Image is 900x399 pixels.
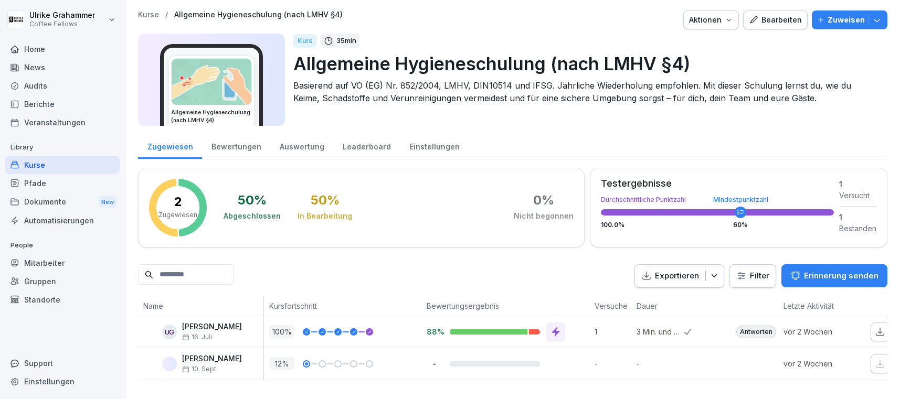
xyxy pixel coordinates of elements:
a: Gruppen [5,272,120,290]
p: Coffee Fellows [29,20,95,28]
div: 1 [839,179,876,190]
div: 50 % [238,194,267,207]
a: Mitarbeiter [5,254,120,272]
p: Basierend auf VO (EG) Nr. 852/2004, LMHV, DIN10514 und IFSG. Jährliche Wiederholung empfohlen. Mi... [293,79,879,104]
a: Auswertung [270,132,333,159]
div: Durchschnittliche Punktzahl [601,197,834,203]
div: UG [162,325,177,339]
a: Standorte [5,290,120,309]
p: Name [143,300,258,311]
div: Mindestpunktzahl [713,197,768,203]
p: 3 Min. und 44 Sek. [637,326,684,337]
a: Bewertungen [202,132,270,159]
a: Berichte [5,95,120,113]
a: Kurse [138,10,159,19]
p: 1 [595,326,631,337]
div: New [99,196,117,208]
a: Allgemeine Hygieneschulung (nach LMHV §4) [174,10,343,19]
p: - [595,358,631,369]
div: Filter [736,271,769,281]
div: Bestanden [839,223,876,234]
button: Erinnerung senden [781,264,887,287]
p: vor 2 Wochen [783,326,857,337]
div: Dokumente [5,192,120,212]
div: Versucht [839,190,876,201]
a: Einstellungen [5,372,120,391]
h3: Allgemeine Hygieneschulung (nach LMHV §4) [171,109,252,124]
p: Ulrike Grahammer [29,11,95,20]
div: 1 [839,212,876,223]
p: 100 % [269,325,294,338]
p: / [165,10,168,19]
p: 88% [427,327,441,337]
a: Kurse [5,156,120,174]
div: 100.0 % [601,222,834,228]
a: Pfade [5,174,120,192]
div: Aktionen [689,14,733,26]
p: Versuche [595,300,626,311]
p: Letzte Aktivität [783,300,852,311]
p: Allgemeine Hygieneschulung (nach LMHV §4) [293,50,879,77]
p: Zuweisen [828,14,865,26]
div: Antworten [736,326,776,338]
div: Support [5,354,120,372]
div: Kurs [293,34,316,48]
p: [PERSON_NAME] [182,322,242,331]
div: 0 % [533,194,554,207]
p: vor 2 Wochen [783,358,857,369]
p: - [427,359,441,369]
p: Bewertungsergebnis [427,300,584,311]
a: Zugewiesen [138,132,202,159]
button: Filter [730,265,776,287]
p: 2 [174,196,182,208]
a: Leaderboard [333,132,400,159]
a: DokumenteNew [5,192,120,212]
p: [PERSON_NAME] [182,354,242,363]
a: Home [5,40,120,58]
div: In Bearbeitung [298,211,352,221]
img: gxsnf7ygjsfsmxd96jxi4ufn.png [172,59,251,105]
button: Aktionen [683,10,739,29]
a: Veranstaltungen [5,113,120,132]
p: 12 % [269,357,294,370]
p: - [637,358,684,369]
span: 10. Sept. [182,365,218,373]
div: Testergebnisse [601,179,834,188]
span: 16. Juli [182,333,212,341]
p: Library [5,139,120,156]
p: Kursfortschritt [269,300,416,311]
button: Bearbeiten [743,10,808,29]
div: 50 % [311,194,340,207]
div: Bearbeiten [749,14,802,26]
p: Dauer [637,300,679,311]
div: Abgeschlossen [224,211,281,221]
p: 35 min [336,36,356,46]
a: News [5,58,120,77]
button: Zuweisen [812,10,887,29]
a: Audits [5,77,120,95]
p: Exportieren [655,270,699,282]
p: Erinnerung senden [804,270,878,282]
a: Automatisierungen [5,211,120,230]
p: Zugewiesen [158,210,197,220]
a: Einstellungen [400,132,469,159]
div: 60 % [733,222,748,228]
